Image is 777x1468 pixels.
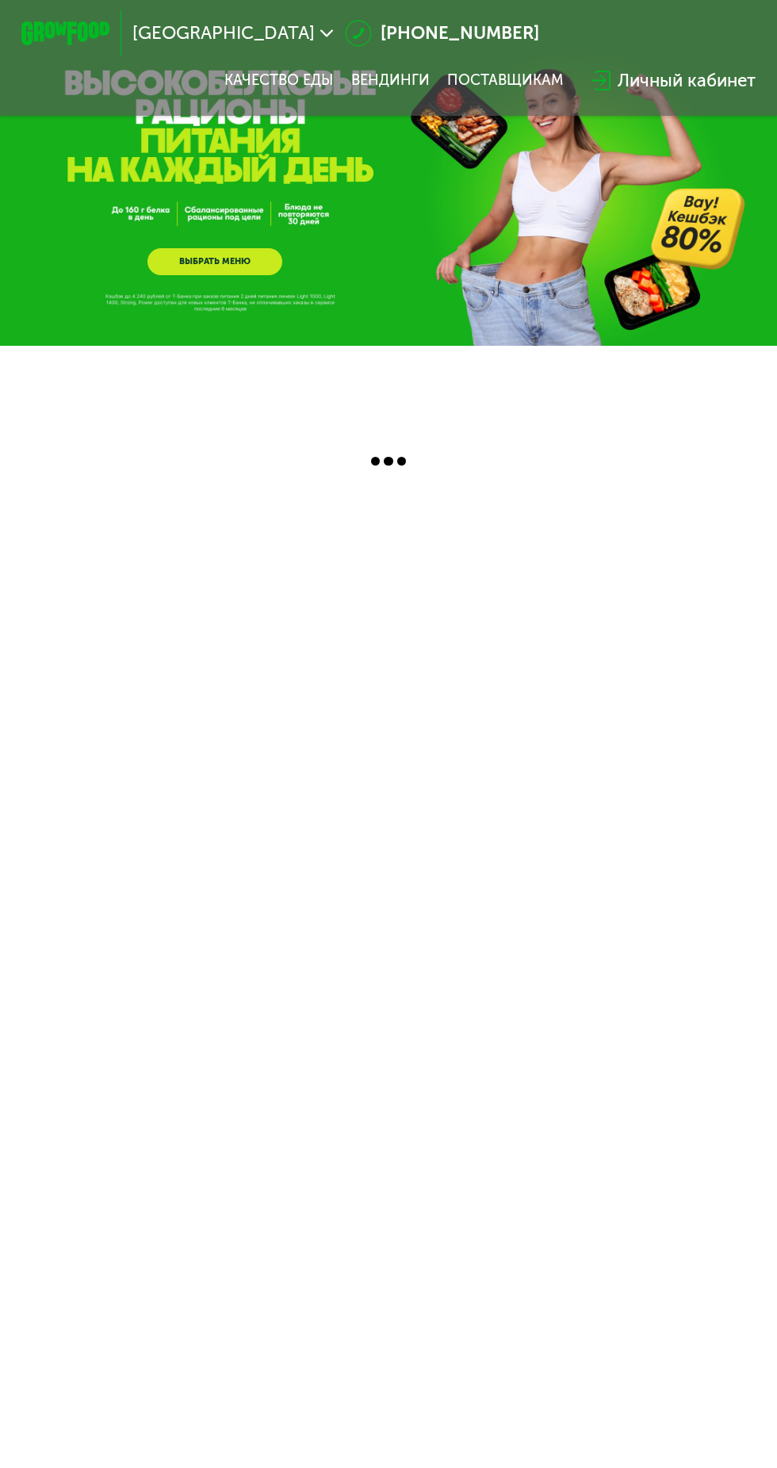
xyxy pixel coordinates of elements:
[618,67,756,94] div: Личный кабинет
[132,25,315,42] span: [GEOGRAPHIC_DATA]
[351,71,430,89] a: Вендинги
[447,71,563,89] div: поставщикам
[224,71,333,89] a: Качество еды
[147,248,281,275] a: ВЫБРАТЬ МЕНЮ
[345,20,539,47] a: [PHONE_NUMBER]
